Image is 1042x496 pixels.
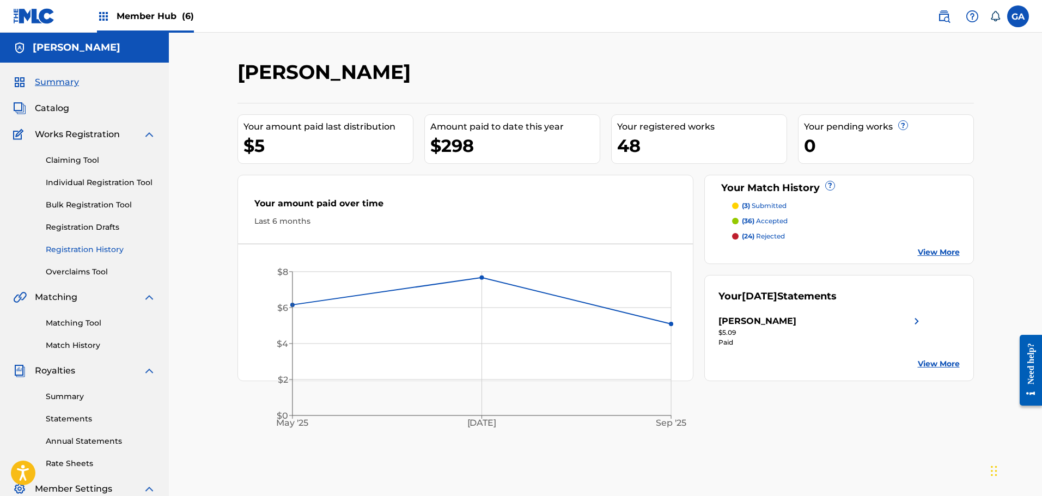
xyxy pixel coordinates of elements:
img: help [966,10,979,23]
img: Matching [13,291,27,304]
div: Drag [991,455,997,487]
div: $5.09 [718,328,923,338]
img: right chevron icon [910,315,923,328]
img: Royalties [13,364,26,377]
p: submitted [742,201,787,211]
span: Works Registration [35,128,120,141]
h5: Martin Gonzalez [33,41,120,54]
div: Help [961,5,983,27]
tspan: $6 [277,303,288,313]
div: Your Statements [718,289,837,304]
a: Bulk Registration Tool [46,199,156,211]
h2: [PERSON_NAME] [237,60,416,84]
a: (36) accepted [732,216,960,226]
img: expand [143,482,156,495]
span: (6) [182,11,194,21]
span: Matching [35,291,77,304]
p: accepted [742,216,788,226]
tspan: Sep '25 [656,418,686,428]
div: $5 [243,133,413,158]
a: Registration History [46,244,156,255]
div: Your pending works [804,120,973,133]
span: Royalties [35,364,75,377]
img: Member Settings [13,482,26,495]
div: Your amount paid over time [254,197,677,216]
img: Summary [13,76,26,89]
a: View More [918,358,960,370]
a: (3) submitted [732,201,960,211]
span: (36) [742,217,754,225]
img: MLC Logo [13,8,55,24]
span: ? [826,181,834,190]
a: Overclaims Tool [46,266,156,278]
a: Statements [46,413,156,425]
span: [DATE] [742,290,777,302]
div: Paid [718,338,923,347]
span: Member Hub [117,10,194,22]
span: (3) [742,201,750,210]
a: SummarySummary [13,76,79,89]
span: ? [899,121,907,130]
a: View More [918,247,960,258]
span: Summary [35,76,79,89]
a: Summary [46,391,156,402]
tspan: [DATE] [467,418,496,428]
div: Your Match History [718,181,960,195]
span: Catalog [35,102,69,115]
a: Individual Registration Tool [46,177,156,188]
div: Your registered works [617,120,787,133]
a: Public Search [933,5,955,27]
a: Annual Statements [46,436,156,447]
a: Claiming Tool [46,155,156,166]
img: Works Registration [13,128,27,141]
div: 0 [804,133,973,158]
img: expand [143,291,156,304]
a: Rate Sheets [46,458,156,469]
div: Notifications [990,11,1001,22]
img: search [937,10,950,23]
p: rejected [742,231,785,241]
tspan: $0 [277,411,288,421]
a: (24) rejected [732,231,960,241]
img: Accounts [13,41,26,54]
div: Your amount paid last distribution [243,120,413,133]
iframe: Resource Center [1011,326,1042,414]
div: [PERSON_NAME] [718,315,796,328]
tspan: $8 [277,267,288,277]
span: Member Settings [35,482,112,495]
tspan: $4 [277,339,288,349]
a: [PERSON_NAME]right chevron icon$5.09Paid [718,315,923,347]
a: Matching Tool [46,317,156,329]
div: $298 [430,133,600,158]
img: expand [143,364,156,377]
img: Top Rightsholders [97,10,110,23]
tspan: May '25 [276,418,308,428]
div: 48 [617,133,787,158]
div: Amount paid to date this year [430,120,600,133]
a: CatalogCatalog [13,102,69,115]
img: expand [143,128,156,141]
span: (24) [742,232,754,240]
div: Last 6 months [254,216,677,227]
tspan: $2 [278,375,288,385]
img: Catalog [13,102,26,115]
div: User Menu [1007,5,1029,27]
a: Registration Drafts [46,222,156,233]
iframe: Chat Widget [988,444,1042,496]
a: Match History [46,340,156,351]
